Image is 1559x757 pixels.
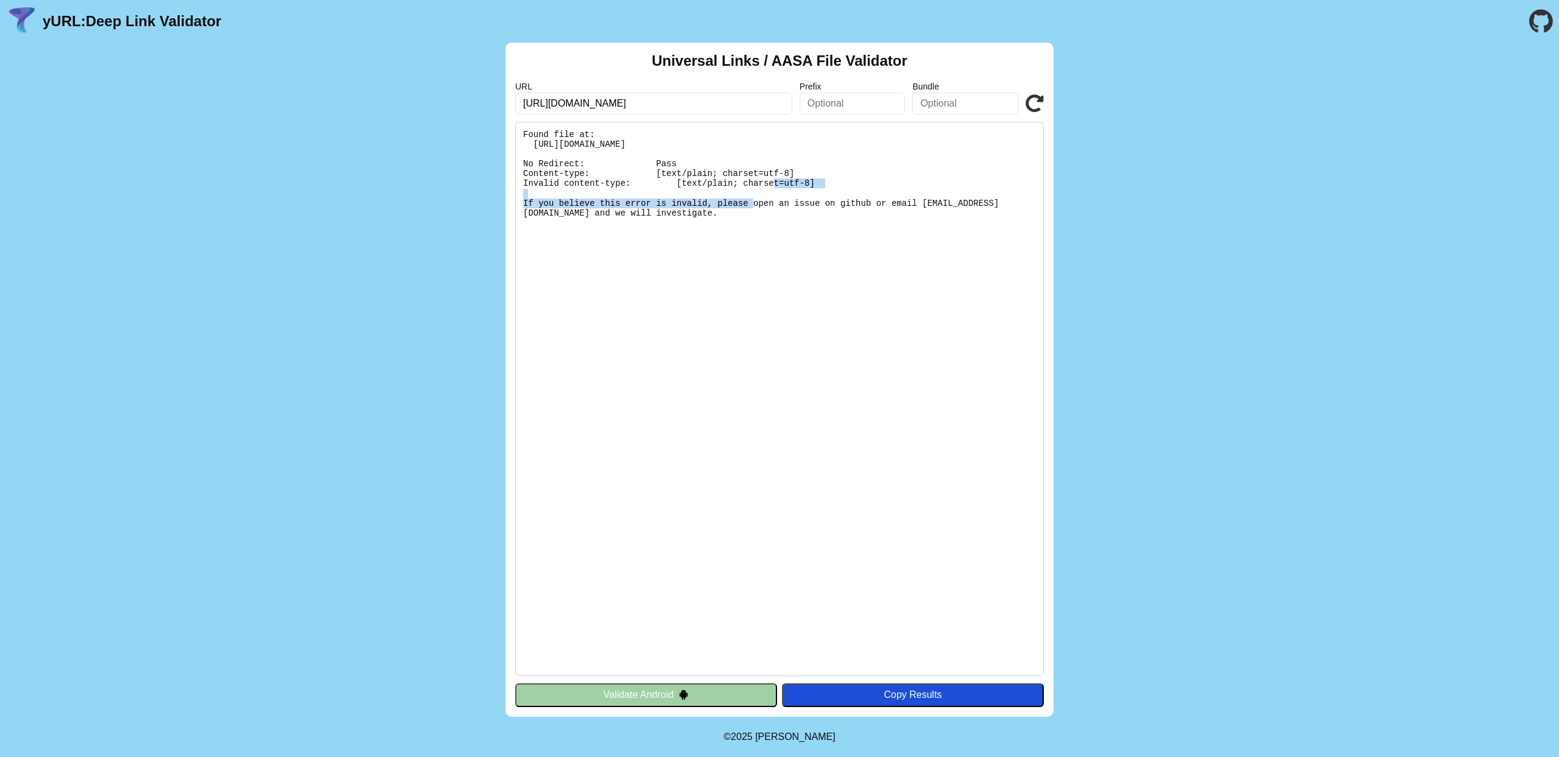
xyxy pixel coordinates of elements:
input: Required [515,93,792,114]
label: Prefix [800,82,906,91]
input: Optional [912,93,1018,114]
img: droidIcon.svg [678,689,689,700]
a: yURL:Deep Link Validator [43,13,221,30]
pre: Found file at: [URL][DOMAIN_NAME] No Redirect: Pass Content-type: [text/plain; charset=utf-8] Inv... [515,122,1044,676]
button: Copy Results [782,683,1044,706]
label: URL [515,82,792,91]
button: Validate Android [515,683,777,706]
div: Copy Results [788,689,1038,700]
h2: Universal Links / AASA File Validator [652,52,907,69]
span: 2025 [731,731,753,742]
img: yURL Logo [6,5,38,37]
footer: © [723,717,835,757]
label: Bundle [912,82,1018,91]
input: Optional [800,93,906,114]
a: Michael Ibragimchayev's Personal Site [755,731,836,742]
